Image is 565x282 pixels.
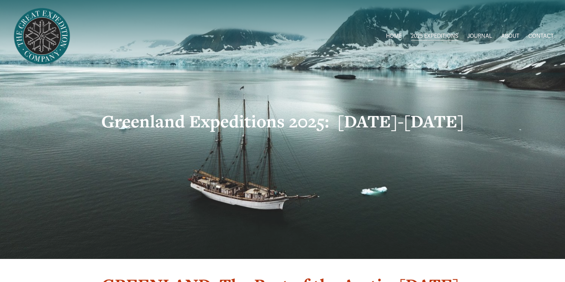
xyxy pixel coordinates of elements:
a: CONTACT [528,31,554,42]
strong: Greenland Expeditions 2025: [DATE]-[DATE] [101,110,464,133]
span: 2025 EXPEDITIONS [411,31,458,41]
a: folder dropdown [411,31,458,42]
a: HOME [386,31,402,42]
img: Arctic Expeditions [11,6,73,67]
a: ABOUT [501,31,519,42]
a: JOURNAL [467,31,492,42]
